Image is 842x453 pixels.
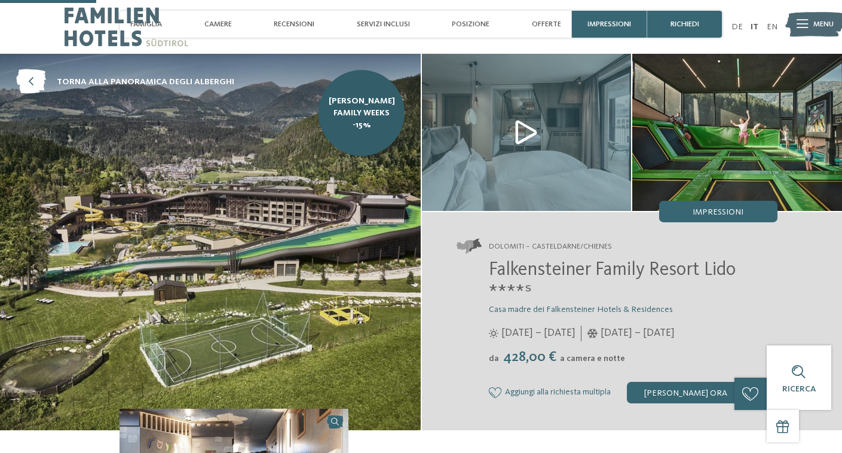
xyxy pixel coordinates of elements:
[57,76,234,88] span: torna alla panoramica degli alberghi
[505,388,611,397] span: Aggiungi alla richiesta multipla
[489,241,612,252] span: Dolomiti – Casteldarne/Chienes
[501,326,575,341] span: [DATE] – [DATE]
[16,70,234,94] a: torna alla panoramica degli alberghi
[767,23,777,31] a: EN
[587,329,598,338] i: Orari d'apertura inverno
[489,329,498,338] i: Orari d'apertura estate
[627,382,745,403] div: [PERSON_NAME] ora
[693,208,743,216] span: Impressioni
[632,54,842,211] img: Il family hotel a Chienes dal fascino particolare
[731,23,743,31] a: DE
[489,305,673,314] span: Casa madre dei Falkensteiner Hotels & Residences
[782,385,816,393] span: Ricerca
[813,19,834,30] span: Menu
[489,354,499,363] span: da
[500,350,559,365] span: 428,00 €
[601,326,675,341] span: [DATE] – [DATE]
[319,70,405,156] a: [PERSON_NAME] Family Weeks -15%
[422,54,632,211] img: Il family hotel a Chienes dal fascino particolare
[327,95,397,131] span: [PERSON_NAME] Family Weeks -15%
[489,261,736,302] span: Falkensteiner Family Resort Lido ****ˢ
[560,354,625,363] span: a camera e notte
[751,23,758,31] a: IT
